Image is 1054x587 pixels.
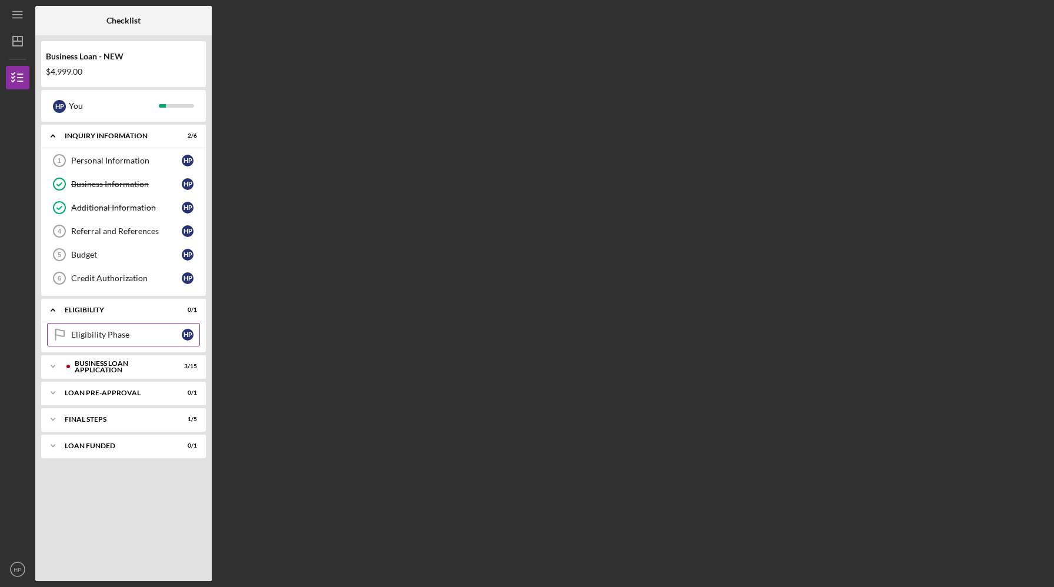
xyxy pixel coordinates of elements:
[65,306,168,313] div: ELIGIBILITY
[71,156,182,165] div: Personal Information
[182,329,194,341] div: H P
[176,363,197,370] div: 3 / 15
[46,52,201,61] div: Business Loan - NEW
[176,132,197,139] div: 2 / 6
[47,266,200,290] a: 6Credit AuthorizationHP
[53,100,66,113] div: H P
[182,249,194,261] div: H P
[6,558,29,581] button: HP
[58,251,61,258] tspan: 5
[71,250,182,259] div: Budget
[75,360,168,373] div: BUSINESS LOAN APPLICATION
[182,225,194,237] div: H P
[65,132,168,139] div: INQUIRY INFORMATION
[176,389,197,396] div: 0 / 1
[58,228,62,235] tspan: 4
[176,416,197,423] div: 1 / 5
[14,566,21,573] text: HP
[176,442,197,449] div: 0 / 1
[176,306,197,313] div: 0 / 1
[71,179,182,189] div: Business Information
[182,202,194,214] div: H P
[65,389,168,396] div: LOAN PRE-APPROVAL
[65,442,168,449] div: LOAN FUNDED
[47,172,200,196] a: Business InformationHP
[47,243,200,266] a: 5BudgetHP
[182,272,194,284] div: H P
[47,196,200,219] a: Additional InformationHP
[69,96,159,116] div: You
[46,67,201,76] div: $4,999.00
[71,330,182,339] div: Eligibility Phase
[47,323,200,346] a: Eligibility PhaseHP
[47,219,200,243] a: 4Referral and ReferencesHP
[106,16,141,25] b: Checklist
[182,178,194,190] div: H P
[182,155,194,166] div: H P
[47,149,200,172] a: 1Personal InformationHP
[58,275,61,282] tspan: 6
[65,416,168,423] div: FINAL STEPS
[58,157,61,164] tspan: 1
[71,274,182,283] div: Credit Authorization
[71,203,182,212] div: Additional Information
[71,226,182,236] div: Referral and References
